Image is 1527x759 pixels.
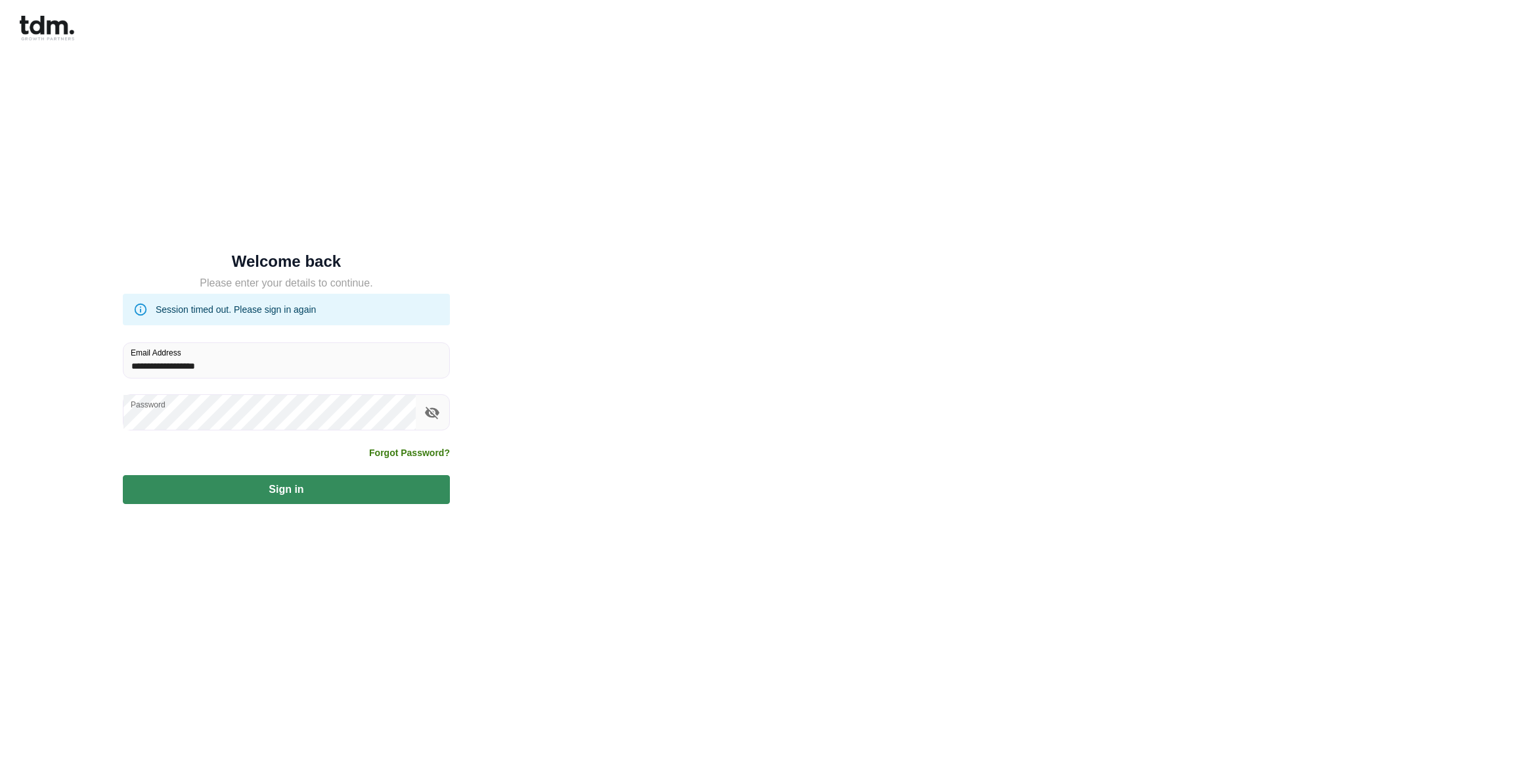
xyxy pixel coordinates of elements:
[131,347,181,358] label: Email Address
[156,298,316,321] div: Session timed out. Please sign in again
[369,446,450,459] a: Forgot Password?
[421,402,443,424] button: toggle password visibility
[131,399,166,410] label: Password
[123,275,450,291] h5: Please enter your details to continue.
[123,255,450,268] h5: Welcome back
[123,475,450,504] button: Sign in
